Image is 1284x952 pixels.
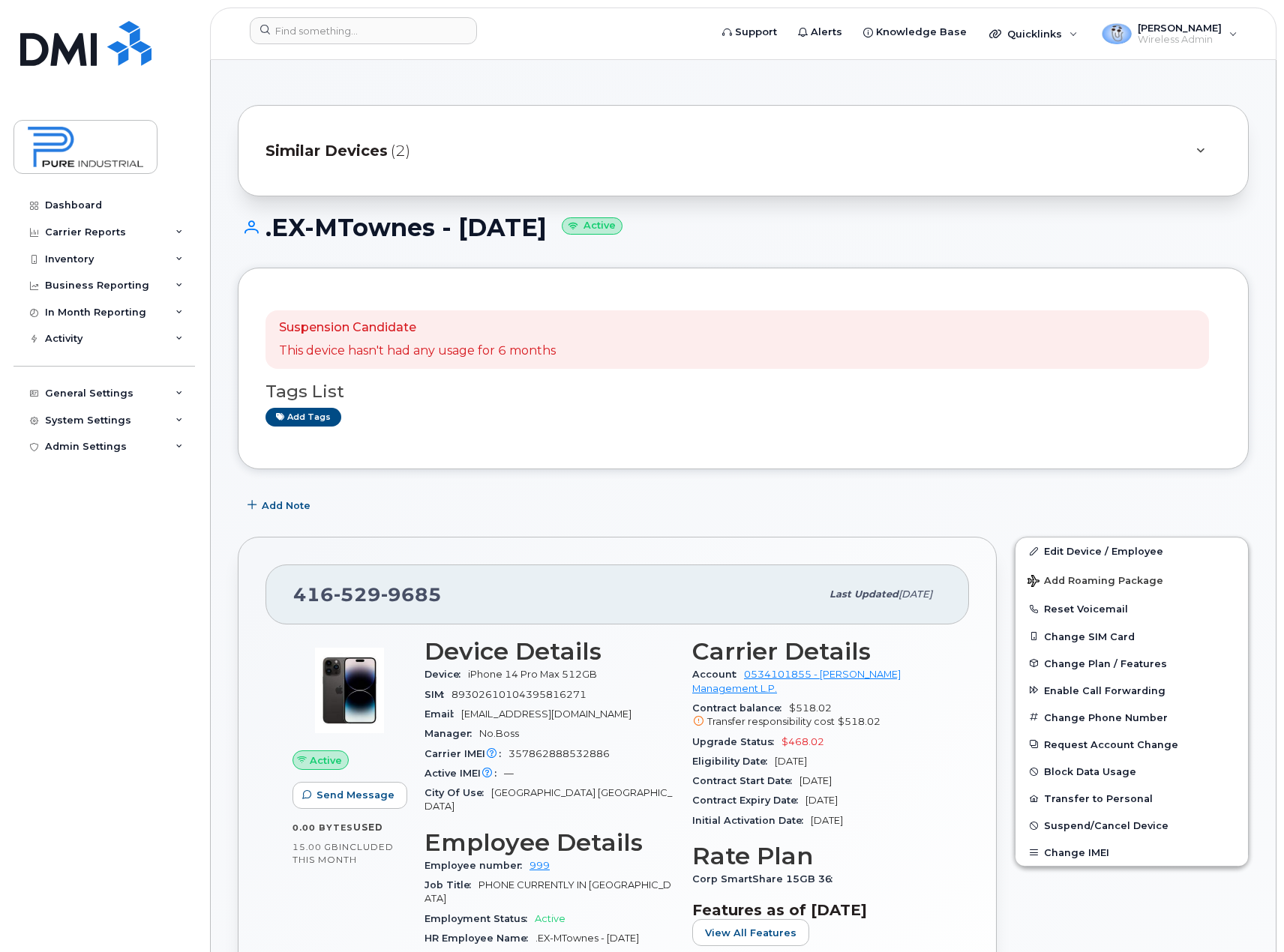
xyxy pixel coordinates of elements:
span: Corp SmartShare 15GB 36 [692,873,840,885]
span: [GEOGRAPHIC_DATA] [GEOGRAPHIC_DATA] [424,787,672,812]
a: Add tags [265,408,341,427]
span: Active [310,753,342,768]
button: Suspend/Cancel Device [1015,812,1248,839]
span: .EX-MTownes - [DATE] [535,933,639,944]
span: 416 [293,583,442,606]
span: PHONE CURRENTLY IN [GEOGRAPHIC_DATA] [424,879,671,904]
span: Upgrade Status [692,736,781,747]
button: Block Data Usage [1015,758,1248,785]
span: Eligibility Date [692,756,775,767]
span: included this month [292,841,394,866]
p: Suspension Candidate [279,319,556,337]
span: [DATE] [775,756,807,767]
span: $518.02 [838,716,880,727]
span: Initial Activation Date [692,815,811,826]
span: HR Employee Name [424,933,535,944]
span: [DATE] [799,775,832,786]
span: Add Roaming Package [1027,575,1163,589]
button: Add Note [238,492,323,519]
img: image20231002-3703462-by0d28.jpeg [304,645,394,735]
button: View All Features [692,919,809,946]
span: — [504,768,514,779]
span: Carrier IMEI [424,748,508,759]
span: Active IMEI [424,768,504,779]
span: 529 [334,583,381,606]
span: Contract Start Date [692,775,799,786]
span: Suspend/Cancel Device [1044,820,1168,831]
h3: Device Details [424,638,674,665]
button: Reset Voicemail [1015,595,1248,622]
span: City Of Use [424,787,491,798]
span: Add Note [262,498,310,513]
span: Contract balance [692,702,789,714]
h3: Carrier Details [692,638,942,665]
span: 9685 [381,583,442,606]
small: Active [562,217,622,235]
h3: Tags List [265,382,1221,401]
button: Change IMEI [1015,839,1248,866]
span: 357862888532886 [508,748,610,759]
span: [DATE] [898,588,932,600]
span: (2) [391,140,410,162]
span: SIM [424,689,451,700]
span: 0.00 Bytes [292,822,353,833]
span: $518.02 [692,702,942,729]
span: View All Features [705,926,796,940]
span: Job Title [424,879,478,891]
span: used [353,822,383,833]
h3: Employee Details [424,829,674,856]
span: $468.02 [781,736,824,747]
span: [DATE] [811,815,843,826]
a: 0534101855 - [PERSON_NAME] Management L.P. [692,669,901,693]
button: Enable Call Forwarding [1015,677,1248,704]
span: Account [692,669,744,680]
span: 15.00 GB [292,842,339,852]
span: Contract Expiry Date [692,795,805,806]
span: iPhone 14 Pro Max 512GB [468,669,597,680]
span: Active [535,913,565,924]
button: Request Account Change [1015,731,1248,758]
span: 89302610104395816271 [451,689,586,700]
h3: Rate Plan [692,843,942,870]
span: Device [424,669,468,680]
span: [DATE] [805,795,838,806]
a: 999 [529,860,550,871]
span: Employment Status [424,913,535,924]
span: Manager [424,728,479,739]
span: [EMAIL_ADDRESS][DOMAIN_NAME] [461,708,631,720]
a: Edit Device / Employee [1015,537,1248,564]
button: Transfer to Personal [1015,785,1248,812]
button: Change Phone Number [1015,704,1248,731]
p: This device hasn't had any usage for 6 months [279,343,556,360]
span: Similar Devices [265,140,388,162]
span: Transfer responsibility cost [707,716,835,727]
span: Employee number [424,860,529,871]
span: Enable Call Forwarding [1044,684,1165,696]
button: Send Message [292,782,407,809]
button: Change SIM Card [1015,623,1248,650]
h3: Features as of [DATE] [692,901,942,919]
span: Email [424,708,461,720]
h1: .EX-MTownes - [DATE] [238,214,1249,241]
span: Send Message [316,788,394,802]
button: Add Roaming Package [1015,564,1248,595]
span: Change Plan / Features [1044,657,1167,669]
span: Last updated [829,588,898,600]
button: Change Plan / Features [1015,650,1248,677]
span: No.Boss [479,728,519,739]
